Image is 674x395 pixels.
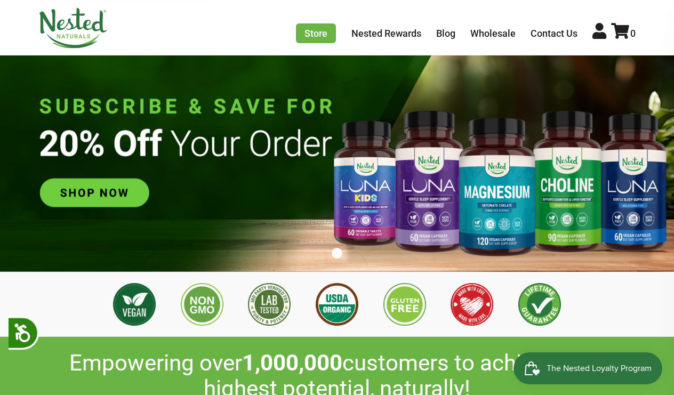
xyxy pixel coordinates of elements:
img: Nested Naturals [38,8,108,49]
iframe: Button to open loyalty program pop-up [513,352,663,384]
a: Wholesale [470,28,516,39]
span: 1,000,000 [242,350,342,376]
a: Blog [436,28,455,39]
a: Nested Rewards [351,28,421,39]
img: USDA Organic [316,283,358,326]
img: Non GMO [181,283,223,326]
img: Lifetime Guarantee [518,283,561,326]
img: Gluten Free [383,283,426,326]
a: Store [296,23,336,43]
button: 1 of 1 [332,248,342,259]
img: Made with Love [451,283,493,326]
span: 0 [630,28,636,39]
img: Vegan [113,283,156,326]
img: 3rd Party Lab Tested [248,283,291,326]
a: Contact Us [531,28,577,39]
a: 0 [611,28,636,39]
